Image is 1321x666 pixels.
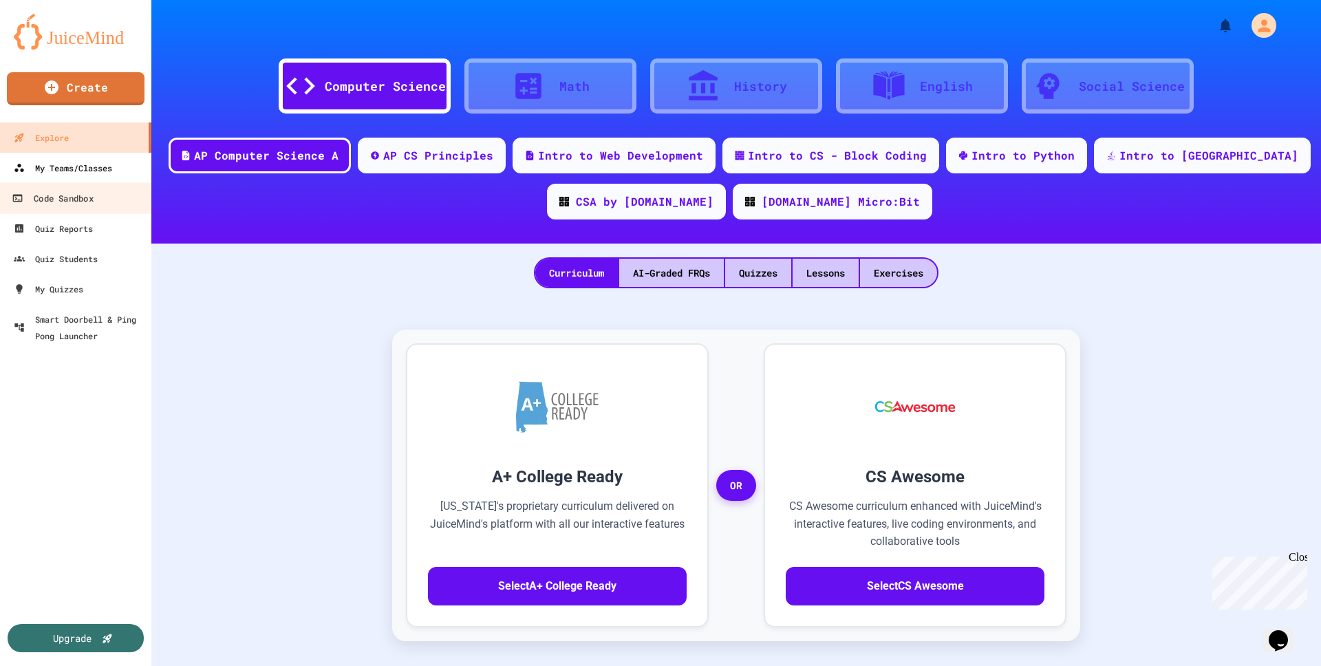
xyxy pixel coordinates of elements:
div: History [734,77,787,96]
div: AP Computer Science A [194,147,339,164]
div: Upgrade [53,631,92,645]
div: Intro to CS - Block Coding [748,147,927,164]
div: Math [559,77,590,96]
div: Code Sandbox [12,190,93,207]
h3: A+ College Ready [428,464,687,489]
div: My Quizzes [14,281,83,297]
div: Intro to [GEOGRAPHIC_DATA] [1119,147,1298,164]
iframe: chat widget [1263,611,1307,652]
div: My Account [1237,10,1280,41]
img: CODE_logo_RGB.png [745,197,755,206]
div: Quiz Reports [14,220,93,237]
img: logo-orange.svg [14,14,138,50]
div: Quizzes [725,259,791,287]
div: Chat with us now!Close [6,6,95,87]
a: Create [7,72,144,105]
div: My Teams/Classes [14,160,112,176]
span: OR [716,470,756,502]
div: Social Science [1079,77,1185,96]
p: [US_STATE]'s proprietary curriculum delivered on JuiceMind's platform with all our interactive fe... [428,497,687,550]
div: English [920,77,973,96]
button: SelectCS Awesome [786,567,1044,605]
div: Computer Science [325,77,446,96]
img: A+ College Ready [516,381,599,433]
img: CS Awesome [861,365,969,448]
div: CSA by [DOMAIN_NAME] [576,193,713,210]
p: CS Awesome curriculum enhanced with JuiceMind's interactive features, live coding environments, a... [786,497,1044,550]
div: Quiz Students [14,250,98,267]
div: AI-Graded FRQs [619,259,724,287]
div: Smart Doorbell & Ping Pong Launcher [14,311,146,344]
img: CODE_logo_RGB.png [559,197,569,206]
div: Explore [14,129,69,146]
div: [DOMAIN_NAME] Micro:Bit [762,193,920,210]
div: Lessons [793,259,859,287]
div: Intro to Web Development [538,147,703,164]
div: AP CS Principles [383,147,493,164]
div: Exercises [860,259,937,287]
div: Curriculum [535,259,618,287]
div: Intro to Python [971,147,1075,164]
iframe: chat widget [1207,551,1307,610]
button: SelectA+ College Ready [428,567,687,605]
div: My Notifications [1192,14,1237,37]
h3: CS Awesome [786,464,1044,489]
